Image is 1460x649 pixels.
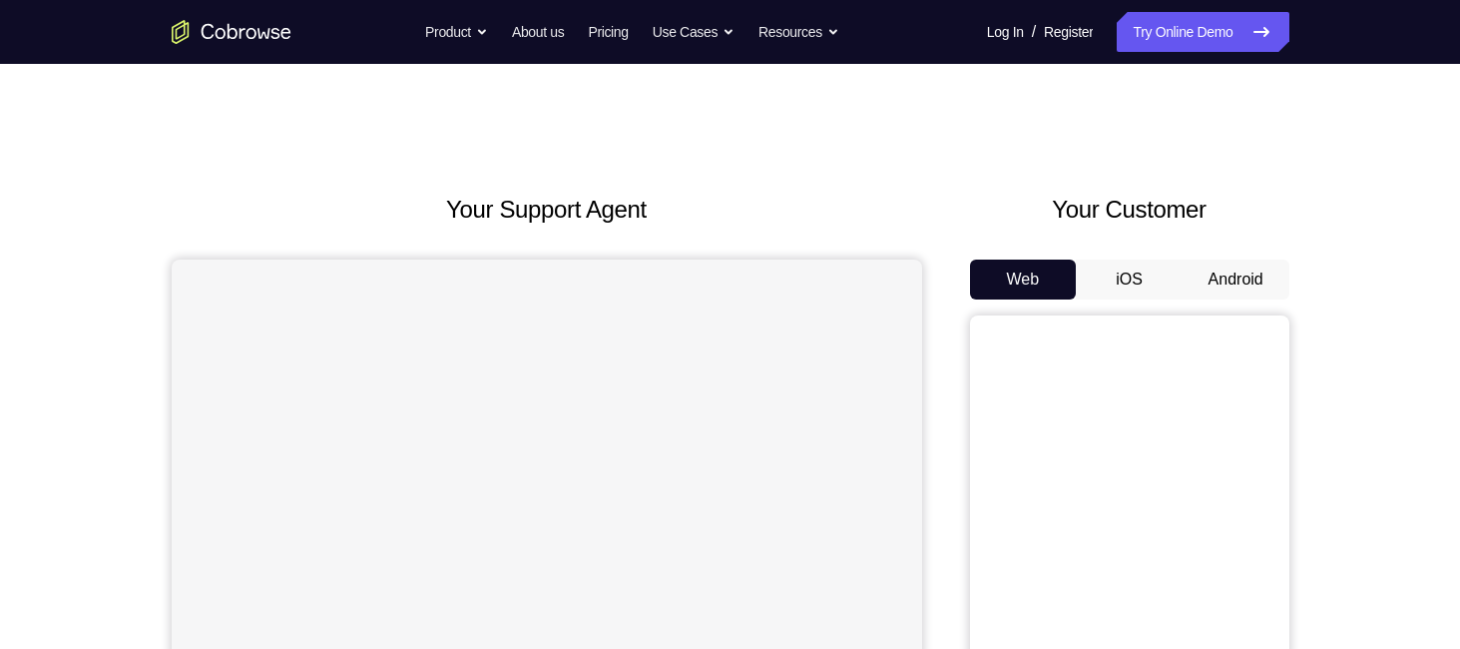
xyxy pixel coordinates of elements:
h2: Your Support Agent [172,192,922,228]
a: Log In [987,12,1024,52]
button: Web [970,260,1077,300]
button: Product [425,12,488,52]
span: / [1032,20,1036,44]
button: Resources [758,12,839,52]
button: Android [1183,260,1289,300]
a: Try Online Demo [1117,12,1288,52]
button: iOS [1076,260,1183,300]
a: Go to the home page [172,20,291,44]
a: Register [1044,12,1093,52]
a: About us [512,12,564,52]
a: Pricing [588,12,628,52]
button: Use Cases [653,12,734,52]
h2: Your Customer [970,192,1289,228]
